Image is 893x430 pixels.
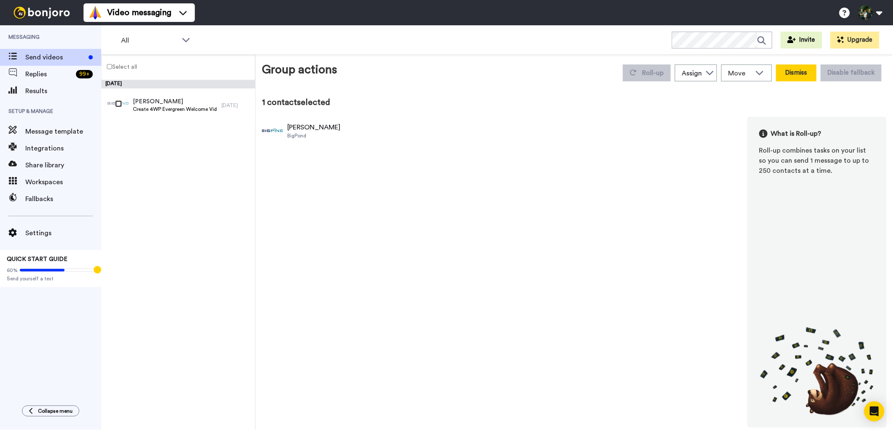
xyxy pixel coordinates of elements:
span: Send videos [25,52,85,62]
span: Create 4WP Evergreen Welcome Video [133,106,217,113]
button: Disable fallback [821,64,882,81]
img: bj-logo-header-white.svg [10,7,73,19]
button: Roll-up [623,64,671,81]
label: Select all [102,62,137,72]
button: Collapse menu [22,406,79,417]
img: joro-roll.png [759,327,875,416]
div: [PERSON_NAME] [287,122,340,132]
span: Share library [25,160,101,170]
button: Dismiss [776,64,817,81]
div: Open Intercom Messenger [864,401,885,422]
span: Collapse menu [38,408,73,414]
span: Results [25,86,101,96]
button: Upgrade [831,32,880,48]
span: 60% [7,267,18,274]
input: Select all [107,64,112,70]
div: [DATE] [101,80,255,89]
span: Replies [25,69,73,79]
span: Video messaging [107,7,171,19]
span: Integrations [25,143,101,153]
span: Workspaces [25,177,101,187]
button: Invite [781,32,822,48]
div: Assign [682,68,702,78]
span: Move [728,68,751,78]
div: Tooltip anchor [94,266,101,274]
div: Roll-up combines tasks on your list so you can send 1 message to up to 250 contacts at a time. [759,145,875,176]
span: What is Roll-up? [771,129,822,139]
span: Roll-up [642,70,664,76]
span: [PERSON_NAME] [133,97,217,106]
img: vm-color.svg [89,6,102,19]
div: BigPond [287,132,340,139]
span: Message template [25,126,101,137]
span: Send yourself a test [7,275,94,282]
span: QUICK START GUIDE [7,256,67,262]
span: All [121,35,178,46]
div: 1 contact selected [262,97,887,108]
div: [DATE] [221,102,251,109]
span: Fallbacks [25,194,101,204]
span: Settings [25,228,101,238]
img: Image of Tanja Bird [262,120,283,141]
div: Group actions [262,61,337,81]
div: 99 + [76,70,93,78]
